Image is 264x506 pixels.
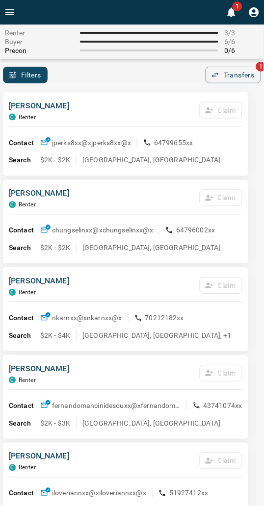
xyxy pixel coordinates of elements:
[206,67,261,83] button: Transfers
[9,363,69,375] p: [PERSON_NAME]
[82,331,232,341] p: [GEOGRAPHIC_DATA], [GEOGRAPHIC_DATA], +1
[154,138,193,148] p: 64799655xx
[9,202,16,208] div: condos.ca
[40,419,70,429] p: $2K - $3K
[9,114,16,121] div: condos.ca
[244,2,264,22] button: Profile
[19,289,36,296] p: Renter
[9,100,69,112] p: [PERSON_NAME]
[5,29,74,37] span: Renter
[82,243,220,253] p: [GEOGRAPHIC_DATA], [GEOGRAPHIC_DATA]
[169,489,209,499] p: 51927412xx
[224,38,259,46] span: 6 / 6
[52,489,146,499] p: iloveriannxx@x iloveriannxx@x
[19,465,36,472] p: Renter
[40,331,70,341] p: $2K - $4K
[9,155,40,166] p: Search
[9,419,40,429] p: Search
[40,243,70,253] p: $2K - $2K
[19,114,36,121] p: Renter
[176,226,215,235] p: 64796002xx
[9,377,16,384] div: condos.ca
[52,313,122,323] p: nkarnxx@x nkarnxx@x
[145,313,185,323] p: 70212182xx
[224,29,259,37] span: 3 / 3
[9,188,69,200] p: [PERSON_NAME]
[82,419,220,429] p: [GEOGRAPHIC_DATA], [GEOGRAPHIC_DATA]
[19,377,36,384] p: Renter
[233,1,242,11] span: 1
[9,276,69,287] p: [PERSON_NAME]
[9,289,16,296] div: condos.ca
[9,401,40,411] p: Contact
[9,243,40,253] p: Search
[19,202,36,208] p: Renter
[9,489,40,499] p: Contact
[9,313,40,324] p: Contact
[52,401,181,411] p: fernandomancinidesouxx@x fernandomancinidesouxx@x
[9,331,40,341] p: Search
[52,226,153,235] p: chungselinxx@x chungselinxx@x
[3,67,48,83] button: Filters
[52,138,131,148] p: jperks8xx@x jperks8xx@x
[9,451,69,463] p: [PERSON_NAME]
[40,155,70,165] p: $2K - $2K
[5,38,74,46] span: Buyer
[82,155,220,165] p: [GEOGRAPHIC_DATA], [GEOGRAPHIC_DATA]
[9,465,16,472] div: condos.ca
[9,138,40,148] p: Contact
[9,226,40,236] p: Contact
[204,401,243,411] p: 43741074xx
[5,47,74,54] span: Precon
[222,2,241,22] button: 1
[224,47,259,54] span: 0 / 6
